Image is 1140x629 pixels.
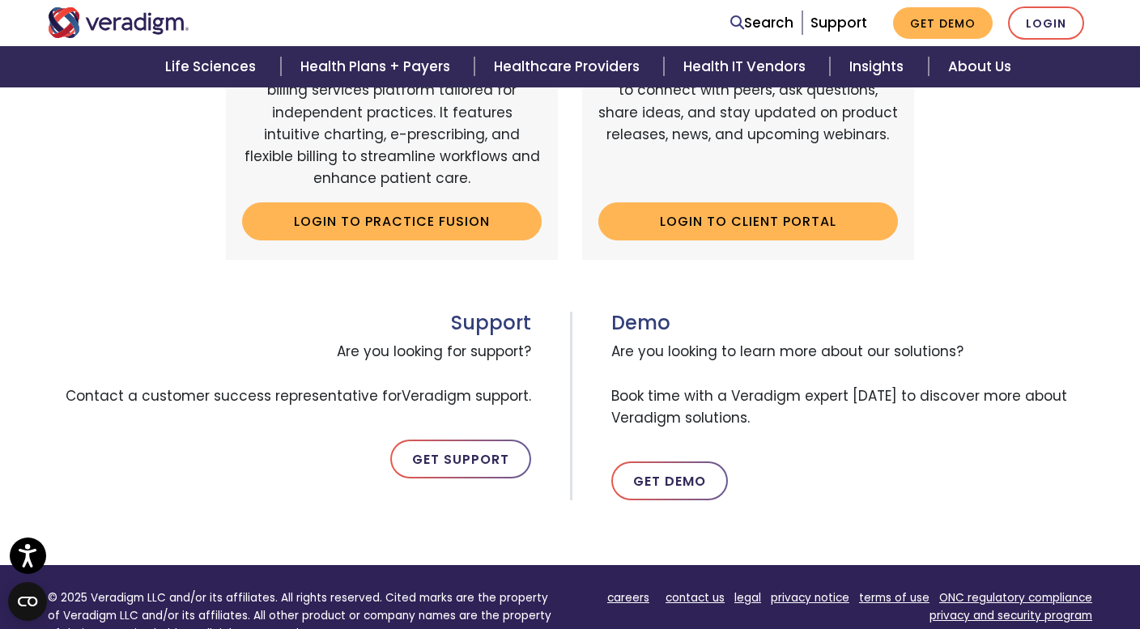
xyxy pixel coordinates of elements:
[48,312,531,335] h3: Support
[402,386,531,406] span: Veradigm support.
[242,202,542,240] a: Login to Practice Fusion
[929,608,1092,623] a: privacy and security program
[281,46,474,87] a: Health Plans + Payers
[666,590,725,606] a: contact us
[1008,6,1084,40] a: Login
[598,202,898,240] a: Login to Client Portal
[8,582,47,621] button: Open CMP widget
[830,46,928,87] a: Insights
[730,12,793,34] a: Search
[611,334,1092,436] span: Are you looking to learn more about our solutions? Book time with a Veradigm expert [DATE] to dis...
[611,312,1092,335] h3: Demo
[611,461,728,500] a: Get Demo
[810,13,867,32] a: Support
[664,46,830,87] a: Health IT Vendors
[48,334,531,414] span: Are you looking for support? Contact a customer success representative for
[242,57,542,189] p: A cloud-based, easy-to-use EHR and billing services platform tailored for independent practices. ...
[48,7,189,38] img: Veradigm logo
[598,57,898,189] p: An online portal for Veradigm customers to connect with peers, ask questions, share ideas, and st...
[929,46,1031,87] a: About Us
[146,46,280,87] a: Life Sciences
[390,440,531,478] a: Get Support
[893,7,993,39] a: Get Demo
[474,46,664,87] a: Healthcare Providers
[829,512,1121,610] iframe: Drift Chat Widget
[607,590,649,606] a: careers
[771,590,849,606] a: privacy notice
[734,590,761,606] a: legal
